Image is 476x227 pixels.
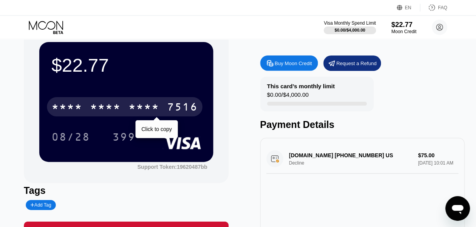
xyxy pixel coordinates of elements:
div: Add Tag [30,202,51,208]
div: Moon Credit [391,29,416,34]
div: EN [397,4,420,12]
div: Visa Monthly Spend Limit [324,20,376,26]
div: Buy Moon Credit [260,55,318,71]
div: Support Token:19620487bb [137,164,207,170]
div: $22.77Moon Credit [391,21,416,34]
div: FAQ [438,5,447,10]
div: 7516 [167,102,198,114]
div: FAQ [420,4,447,12]
div: 08/28 [46,127,96,146]
div: Add Tag [26,200,56,210]
div: $22.77 [52,54,201,76]
div: 08/28 [52,132,90,144]
iframe: Button to launch messaging window [445,196,470,221]
div: Request a Refund [323,55,381,71]
div: Click to copy [141,126,172,132]
div: 399 [107,127,141,146]
div: Request a Refund [336,60,377,67]
div: EN [405,5,411,10]
div: 399 [112,132,135,144]
div: Visa Monthly Spend Limit$0.00/$4,000.00 [324,20,376,34]
div: Support Token: 19620487bb [137,164,207,170]
div: Tags [24,185,229,196]
div: Payment Details [260,119,465,130]
div: $0.00 / $4,000.00 [334,28,365,32]
div: Buy Moon Credit [275,60,312,67]
div: This card’s monthly limit [267,83,335,89]
div: $0.00 / $4,000.00 [267,91,309,102]
div: $22.77 [391,21,416,29]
